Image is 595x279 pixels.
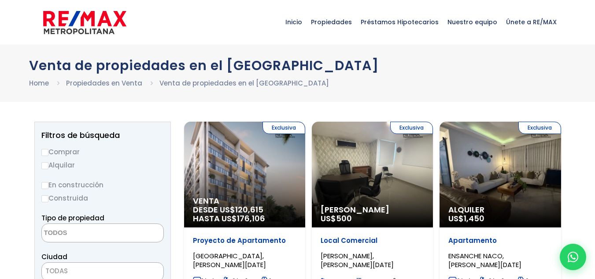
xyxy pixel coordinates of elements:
[518,122,561,134] span: Exclusiva
[41,252,67,261] span: Ciudad
[356,9,443,35] span: Préstamos Hipotecarios
[42,224,127,243] textarea: Search
[502,9,561,35] span: Únete a RE/MAX
[193,197,296,205] span: Venta
[41,195,48,202] input: Construida
[235,204,263,215] span: 120,615
[336,213,352,224] span: 500
[281,9,307,35] span: Inicio
[237,213,265,224] span: 176,106
[193,205,296,223] span: DESDE US$
[66,78,142,88] a: Propiedades en Venta
[45,266,68,275] span: TODAS
[193,214,296,223] span: HASTA US$
[464,213,484,224] span: 1,450
[42,265,163,277] span: TODAS
[193,236,296,245] p: Proyecto de Apartamento
[41,179,164,190] label: En construcción
[41,213,104,223] span: Tipo de propiedad
[390,122,433,134] span: Exclusiva
[262,122,305,134] span: Exclusiva
[159,78,329,89] li: Venta de propiedades en el [GEOGRAPHIC_DATA]
[41,149,48,156] input: Comprar
[41,162,48,169] input: Alquilar
[307,9,356,35] span: Propiedades
[448,205,552,214] span: Alquiler
[41,182,48,189] input: En construcción
[321,205,424,214] span: [PERSON_NAME]
[448,213,484,224] span: US$
[448,251,521,269] span: ENSANCHE NACO, [PERSON_NAME][DATE]
[193,251,266,269] span: [GEOGRAPHIC_DATA], [PERSON_NAME][DATE]
[321,213,352,224] span: US$
[43,9,126,36] img: remax-metropolitana-logo
[41,146,164,157] label: Comprar
[443,9,502,35] span: Nuestro equipo
[321,236,424,245] p: Local Comercial
[41,160,164,171] label: Alquilar
[29,78,49,88] a: Home
[41,193,164,204] label: Construida
[448,236,552,245] p: Apartamento
[321,251,394,269] span: [PERSON_NAME], [PERSON_NAME][DATE]
[29,58,566,73] h1: Venta de propiedades en el [GEOGRAPHIC_DATA]
[41,131,164,140] h2: Filtros de búsqueda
